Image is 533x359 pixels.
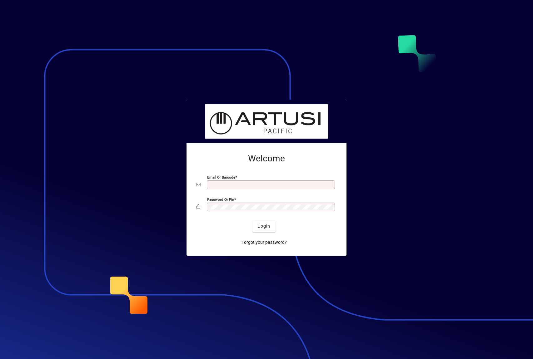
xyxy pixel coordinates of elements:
[252,221,275,232] button: Login
[239,237,289,248] a: Forgot your password?
[207,197,234,201] mat-label: Password or Pin
[197,153,336,164] h2: Welcome
[257,223,270,229] span: Login
[207,175,235,179] mat-label: Email or Barcode
[242,239,287,246] span: Forgot your password?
